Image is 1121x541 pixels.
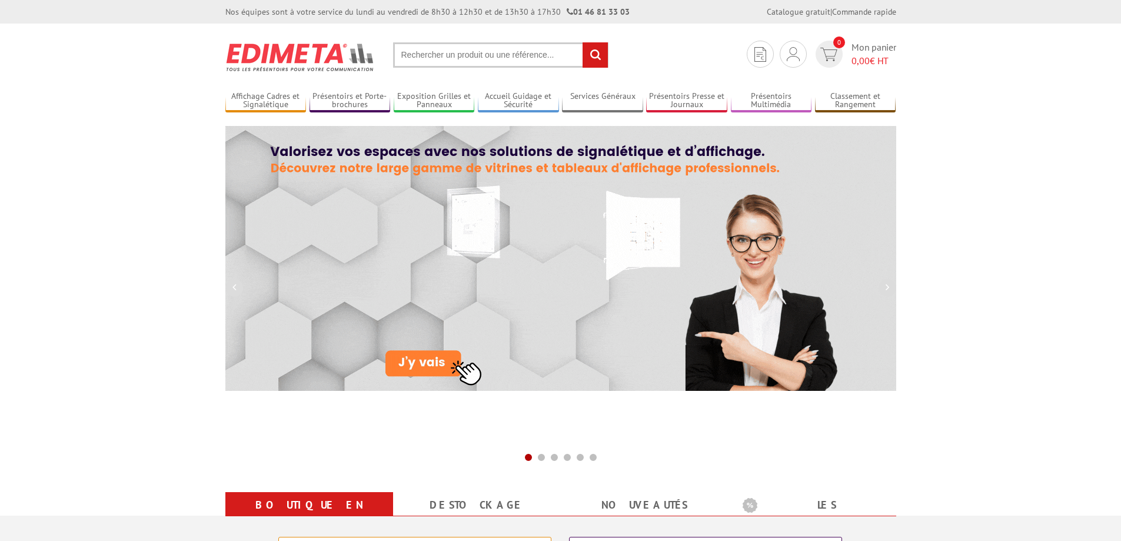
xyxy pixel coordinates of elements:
a: Destockage [407,494,547,516]
a: Affichage Cadres et Signalétique [225,91,307,111]
img: devis rapide [787,47,800,61]
a: Commande rapide [832,6,896,17]
a: Les promotions [743,494,882,537]
a: Exposition Grilles et Panneaux [394,91,475,111]
a: nouveautés [575,494,714,516]
a: Accueil Guidage et Sécurité [478,91,559,111]
img: devis rapide [820,48,837,61]
strong: 01 46 81 33 03 [567,6,630,17]
a: Catalogue gratuit [767,6,830,17]
span: 0 [833,36,845,48]
a: Services Généraux [562,91,643,111]
input: Rechercher un produit ou une référence... [393,42,608,68]
a: Présentoirs et Porte-brochures [310,91,391,111]
a: Classement et Rangement [815,91,896,111]
b: Les promotions [743,494,890,518]
a: Présentoirs Presse et Journaux [646,91,727,111]
img: devis rapide [754,47,766,62]
div: | [767,6,896,18]
input: rechercher [583,42,608,68]
span: 0,00 [851,55,870,67]
span: € HT [851,54,896,68]
a: Boutique en ligne [239,494,379,537]
a: Présentoirs Multimédia [731,91,812,111]
img: Présentoir, panneau, stand - Edimeta - PLV, affichage, mobilier bureau, entreprise [225,35,375,79]
a: devis rapide 0 Mon panier 0,00€ HT [813,41,896,68]
span: Mon panier [851,41,896,68]
div: Nos équipes sont à votre service du lundi au vendredi de 8h30 à 12h30 et de 13h30 à 17h30 [225,6,630,18]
